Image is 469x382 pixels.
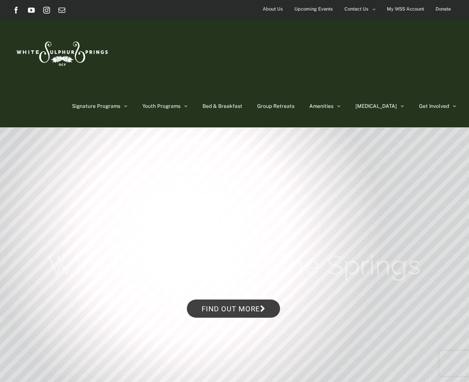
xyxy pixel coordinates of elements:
span: [MEDICAL_DATA] [355,104,397,109]
span: Amenities [309,104,333,109]
span: Signature Programs [72,104,120,109]
a: Group Retreats [257,85,294,127]
span: Group Retreats [257,104,294,109]
span: Donate [436,3,451,15]
img: White Sulphur Springs Logo [13,32,110,72]
a: Signature Programs [72,85,128,127]
a: Youth Programs [142,85,188,127]
a: Bed & Breakfast [203,85,242,127]
a: Find out more [187,300,280,318]
span: About Us [263,3,283,15]
nav: Main Menu [72,85,456,127]
span: Youth Programs [142,104,180,109]
a: Amenities [309,85,341,127]
span: Bed & Breakfast [203,104,242,109]
span: Get Involved [419,104,449,109]
a: [MEDICAL_DATA] [355,85,404,127]
rs-layer: Winter Retreats at the Springs [47,248,421,282]
span: Contact Us [344,3,369,15]
span: Upcoming Events [294,3,333,15]
span: My WSS Account [387,3,424,15]
a: Get Involved [419,85,456,127]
